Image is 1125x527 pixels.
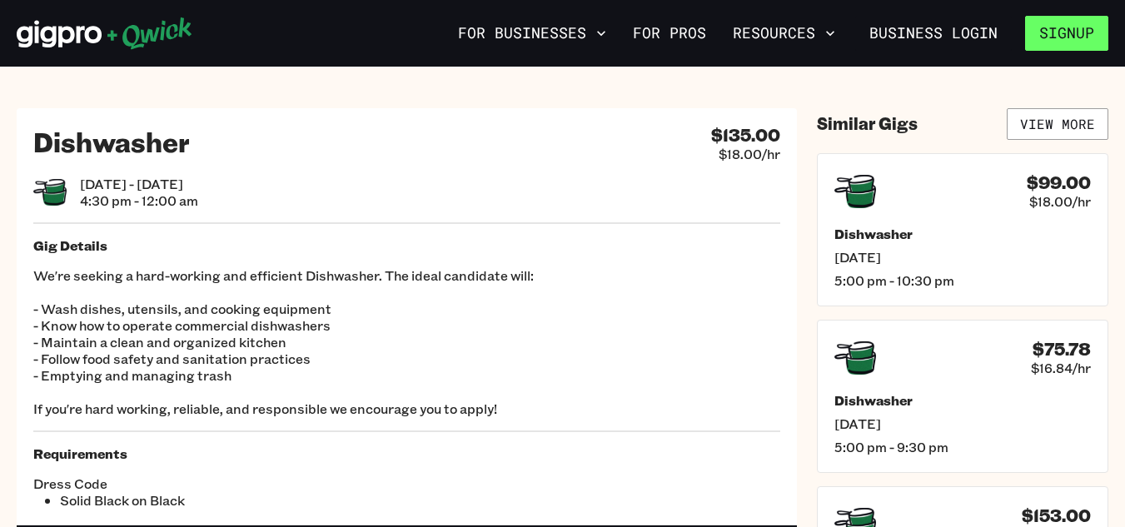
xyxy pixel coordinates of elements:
[33,267,780,417] p: We're seeking a hard-working and efficient Dishwasher. The ideal candidate will: - Wash dishes, u...
[33,237,780,254] h5: Gig Details
[1033,339,1091,360] h4: $75.78
[626,19,713,47] a: For Pros
[33,475,407,492] span: Dress Code
[711,125,780,146] h4: $135.00
[726,19,842,47] button: Resources
[33,125,190,158] h2: Dishwasher
[817,320,1108,473] a: $75.78$16.84/hrDishwasher[DATE]5:00 pm - 9:30 pm
[1031,360,1091,376] span: $16.84/hr
[1025,16,1108,51] button: Signup
[834,415,1091,432] span: [DATE]
[719,146,780,162] span: $18.00/hr
[834,226,1091,242] h5: Dishwasher
[1007,108,1108,140] a: View More
[80,176,198,192] span: [DATE] - [DATE]
[1029,193,1091,210] span: $18.00/hr
[834,249,1091,266] span: [DATE]
[817,113,918,134] h4: Similar Gigs
[60,492,407,509] li: Solid Black on Black
[834,392,1091,409] h5: Dishwasher
[80,192,198,209] span: 4:30 pm - 12:00 am
[855,16,1012,51] a: Business Login
[33,445,780,462] h5: Requirements
[451,19,613,47] button: For Businesses
[834,439,1091,455] span: 5:00 pm - 9:30 pm
[1027,172,1091,193] h4: $99.00
[834,272,1091,289] span: 5:00 pm - 10:30 pm
[817,153,1108,306] a: $99.00$18.00/hrDishwasher[DATE]5:00 pm - 10:30 pm
[1022,505,1091,526] h4: $153.00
